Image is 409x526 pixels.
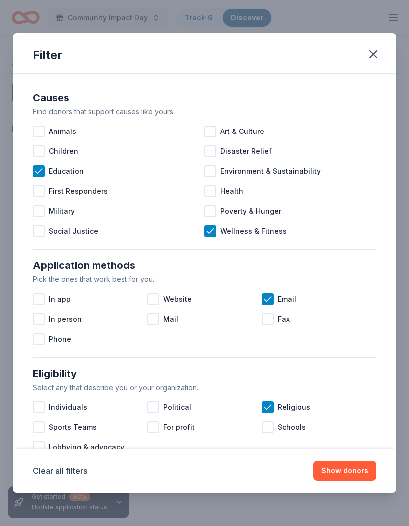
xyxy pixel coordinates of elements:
[33,47,62,63] div: Filter
[220,205,281,217] span: Poverty & Hunger
[33,258,376,273] div: Application methods
[220,145,272,157] span: Disaster Relief
[163,293,192,305] span: Website
[33,90,376,106] div: Causes
[49,185,108,197] span: First Responders
[49,333,71,345] span: Phone
[33,465,87,477] button: Clear all filters
[49,165,84,177] span: Education
[220,126,264,137] span: Art & Culture
[278,401,310,413] span: Religious
[49,401,87,413] span: Individuals
[49,126,76,137] span: Animals
[33,273,376,285] div: Pick the ones that work best for you.
[163,313,178,325] span: Mail
[220,185,243,197] span: Health
[220,225,287,237] span: Wellness & Fitness
[278,313,290,325] span: Fax
[220,165,321,177] span: Environment & Sustainability
[33,382,376,394] div: Select any that describe you or your organization.
[49,421,97,433] span: Sports Teams
[49,293,71,305] span: In app
[33,106,376,118] div: Find donors that support causes like yours.
[49,225,98,237] span: Social Justice
[313,461,376,481] button: Show donors
[278,421,306,433] span: Schools
[163,401,191,413] span: Political
[33,366,376,382] div: Eligibility
[49,145,78,157] span: Children
[49,205,75,217] span: Military
[278,293,296,305] span: Email
[49,441,124,453] span: Lobbying & advocacy
[163,421,195,433] span: For profit
[49,313,82,325] span: In person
